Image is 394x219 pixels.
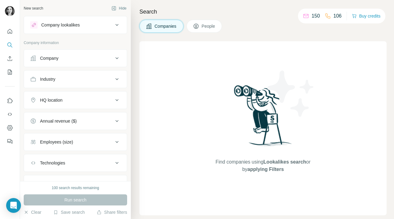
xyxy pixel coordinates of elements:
button: Company lookalikes [24,18,127,32]
button: Use Surfe API [5,109,15,120]
button: Industry [24,72,127,87]
button: HQ location [24,93,127,107]
span: Companies [155,23,177,29]
button: Search [5,39,15,51]
div: Annual revenue ($) [40,118,77,124]
img: Avatar [5,6,15,16]
div: Technologies [40,160,65,166]
div: 100 search results remaining [52,185,99,191]
span: applying Filters [247,167,284,172]
button: Use Surfe on LinkedIn [5,95,15,106]
p: Company information [24,40,127,46]
div: Keywords [40,181,59,187]
div: Company lookalikes [41,22,80,28]
button: Quick start [5,26,15,37]
button: Technologies [24,156,127,170]
img: Surfe Illustration - Woman searching with binoculars [231,83,295,152]
button: Save search [53,209,85,215]
p: 106 [333,12,342,20]
button: Company [24,51,127,66]
button: Employees (size) [24,135,127,149]
button: Keywords [24,176,127,191]
div: Industry [40,76,55,82]
button: Dashboard [5,122,15,133]
div: Employees (size) [40,139,73,145]
p: 150 [312,12,320,20]
span: People [202,23,216,29]
button: My lists [5,67,15,78]
div: HQ location [40,97,62,103]
div: Open Intercom Messenger [6,198,21,213]
div: Company [40,55,58,61]
button: Share filters [97,209,127,215]
button: Enrich CSV [5,53,15,64]
button: Annual revenue ($) [24,114,127,128]
img: Surfe Illustration - Stars [263,66,319,121]
button: Hide [107,4,131,13]
span: Lookalikes search [263,159,306,164]
h4: Search [139,7,387,16]
span: Find companies using or by [214,158,312,173]
button: Buy credits [352,12,380,20]
button: Clear [24,209,41,215]
div: New search [24,6,43,11]
button: Feedback [5,136,15,147]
